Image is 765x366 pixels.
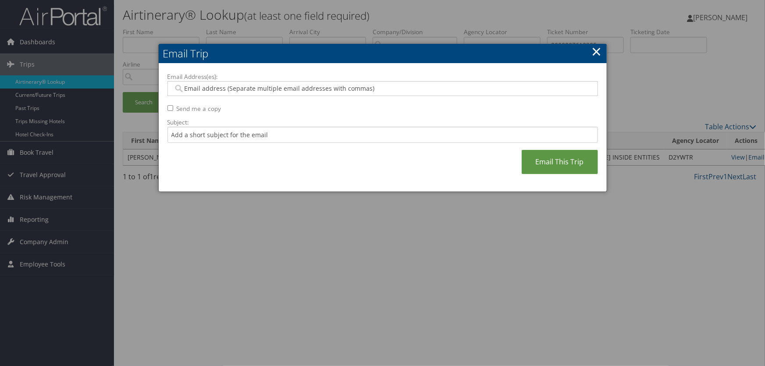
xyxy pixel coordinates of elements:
[167,127,598,143] input: Add a short subject for the email
[159,44,607,63] h2: Email Trip
[173,84,592,93] input: Email address (Separate multiple email addresses with commas)
[167,72,598,81] label: Email Address(es):
[592,43,602,60] a: ×
[522,150,598,174] a: Email This Trip
[167,118,598,127] label: Subject:
[177,104,221,113] label: Send me a copy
